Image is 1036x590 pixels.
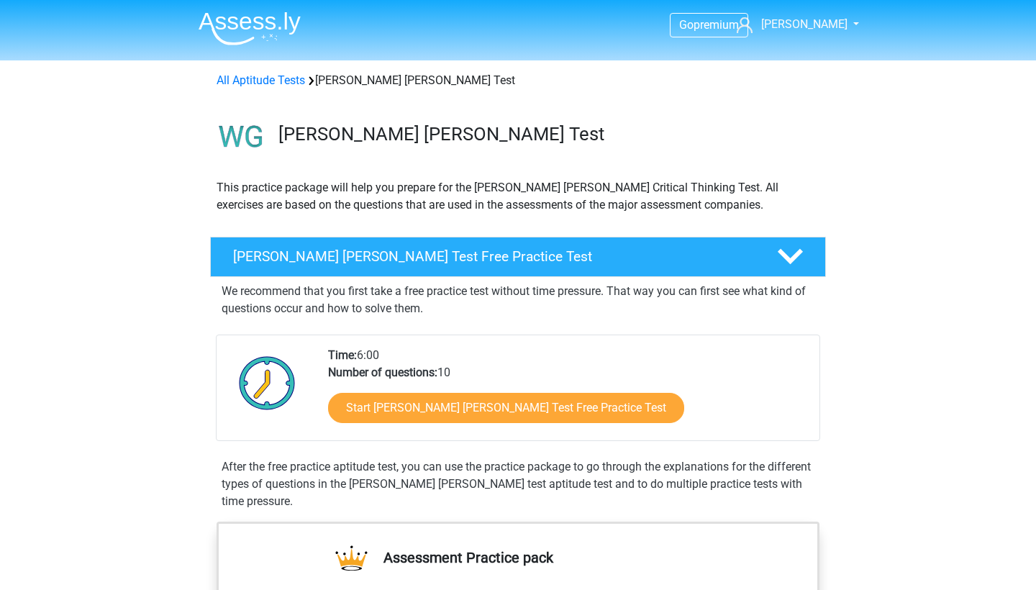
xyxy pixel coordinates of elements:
[204,237,832,277] a: [PERSON_NAME] [PERSON_NAME] Test Free Practice Test
[278,123,814,145] h3: [PERSON_NAME] [PERSON_NAME] Test
[328,348,357,362] b: Time:
[731,16,849,33] a: [PERSON_NAME]
[694,18,739,32] span: premium
[199,12,301,45] img: Assessly
[211,72,825,89] div: [PERSON_NAME] [PERSON_NAME] Test
[233,248,754,265] h4: [PERSON_NAME] [PERSON_NAME] Test Free Practice Test
[328,366,437,379] b: Number of questions:
[317,347,819,440] div: 6:00 10
[679,18,694,32] span: Go
[328,393,684,423] a: Start [PERSON_NAME] [PERSON_NAME] Test Free Practice Test
[231,347,304,419] img: Clock
[211,106,272,168] img: watson glaser test
[217,179,819,214] p: This practice package will help you prepare for the [PERSON_NAME] [PERSON_NAME] Critical Thinking...
[217,73,305,87] a: All Aptitude Tests
[216,458,820,510] div: After the free practice aptitude test, you can use the practice package to go through the explana...
[671,15,748,35] a: Gopremium
[761,17,848,31] span: [PERSON_NAME]
[222,283,814,317] p: We recommend that you first take a free practice test without time pressure. That way you can fir...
